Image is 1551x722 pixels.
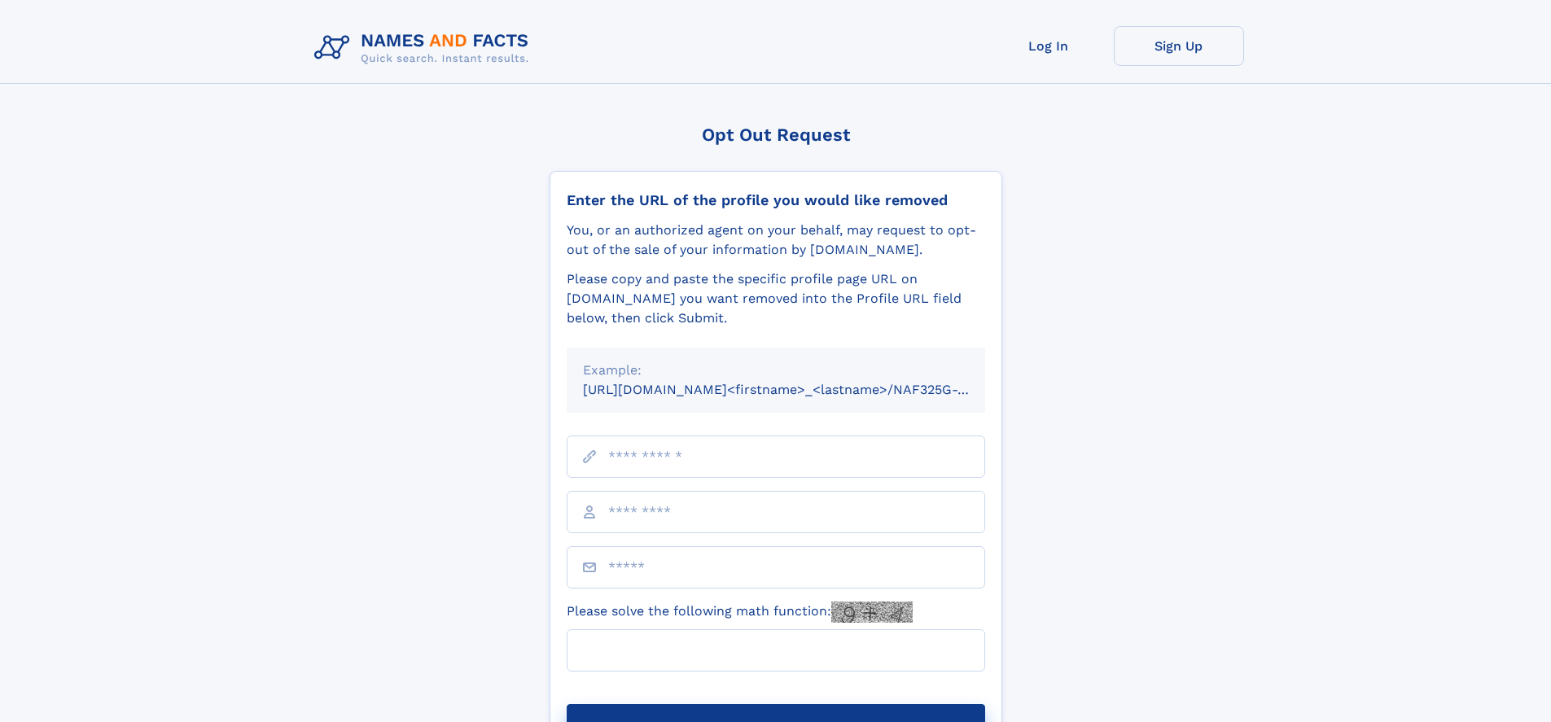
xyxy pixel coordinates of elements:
[1114,26,1244,66] a: Sign Up
[984,26,1114,66] a: Log In
[567,602,913,623] label: Please solve the following math function:
[583,361,969,380] div: Example:
[567,269,985,328] div: Please copy and paste the specific profile page URL on [DOMAIN_NAME] you want removed into the Pr...
[567,191,985,209] div: Enter the URL of the profile you would like removed
[583,382,1016,397] small: [URL][DOMAIN_NAME]<firstname>_<lastname>/NAF325G-xxxxxxxx
[308,26,542,70] img: Logo Names and Facts
[567,221,985,260] div: You, or an authorized agent on your behalf, may request to opt-out of the sale of your informatio...
[550,125,1002,145] div: Opt Out Request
